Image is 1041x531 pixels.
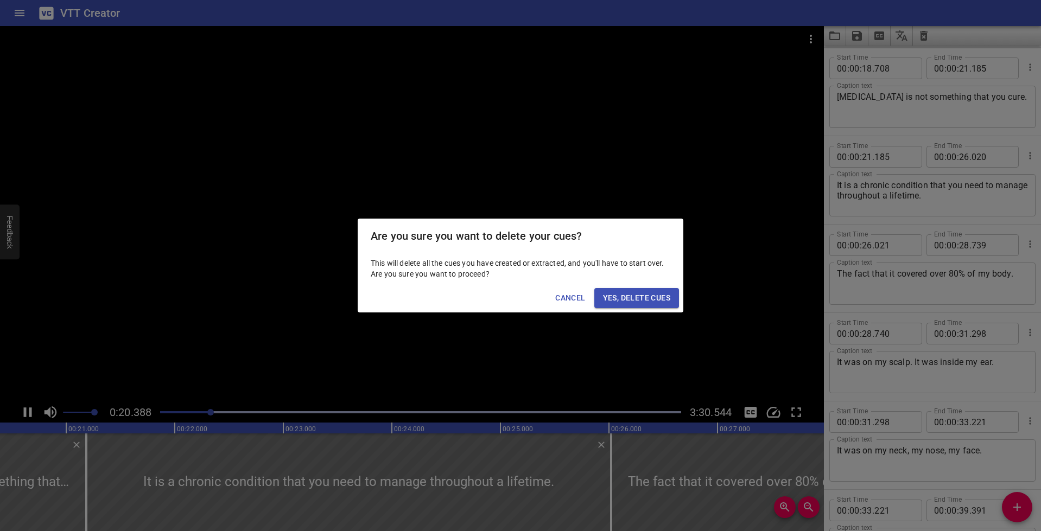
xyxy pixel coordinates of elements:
div: This will delete all the cues you have created or extracted, and you'll have to start over. Are y... [358,253,683,284]
button: Yes, Delete Cues [594,288,679,308]
h2: Are you sure you want to delete your cues? [371,227,670,245]
span: Cancel [555,291,585,305]
span: Yes, Delete Cues [603,291,670,305]
button: Cancel [551,288,589,308]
